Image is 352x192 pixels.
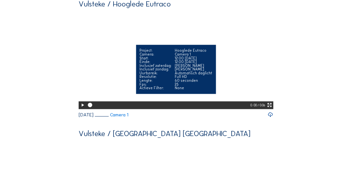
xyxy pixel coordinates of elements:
[175,57,213,60] div: 12:00 [DATE]
[175,60,213,64] div: 12:00 [DATE]
[251,101,258,109] div: 0: 00
[140,60,172,64] div: Einde:
[175,68,213,71] div: [PERSON_NAME]
[175,53,213,57] div: Camera 1
[175,79,213,83] div: 60 seconden
[175,49,213,53] div: Hooglede Eutraco
[175,64,213,68] div: [PERSON_NAME]
[140,68,172,71] div: Inclusief zondag:
[140,64,172,68] div: Inclusief zaterdag:
[79,112,93,117] div: [DATE]
[140,53,172,57] div: Camera:
[175,71,213,75] div: Automatisch daglicht
[140,57,172,60] div: Start:
[175,86,213,90] div: None
[95,113,129,117] a: Camera 1
[140,49,172,53] div: Project:
[140,75,172,79] div: Resolutie:
[175,75,213,79] div: Full HD
[79,130,250,138] div: Vulsteke / [GEOGRAPHIC_DATA] [GEOGRAPHIC_DATA]
[140,86,172,90] div: Actieve Filter:
[140,71,172,75] div: Uurbereik:
[140,83,172,87] div: Fps:
[79,0,171,8] div: Vulsteke / Hooglede Eutraco
[175,83,213,87] div: 25
[258,101,265,109] div: / 0:06
[140,79,172,83] div: Lengte:
[79,11,273,109] video: Your browser does not support the video tag.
